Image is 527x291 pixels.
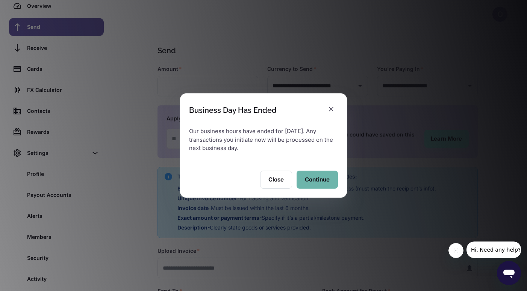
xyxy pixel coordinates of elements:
iframe: Button to launch messaging window [497,261,521,285]
iframe: Close message [448,243,463,258]
button: Close [260,171,292,189]
iframe: Message from company [466,241,521,258]
button: Continue [297,171,338,189]
p: Our business hours have ended for [DATE]. Any transactions you initiate now will be processed on ... [189,127,338,153]
div: Business Day Has Ended [189,106,277,115]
